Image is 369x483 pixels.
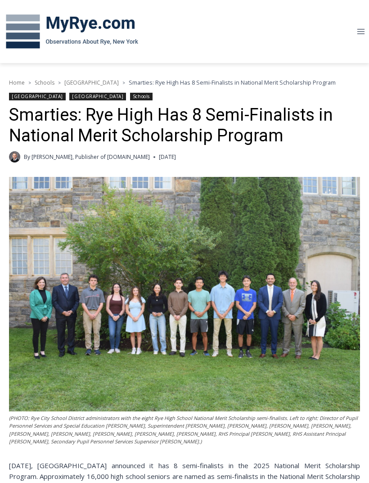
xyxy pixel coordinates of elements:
figcaption: (PHOTO: Rye City School District administrators with the eight Rye High School National Merit Sch... [9,414,360,446]
a: Schools [35,79,54,86]
a: [GEOGRAPHIC_DATA] [69,93,126,100]
nav: Breadcrumbs [9,78,360,87]
span: > [122,80,125,86]
span: Smarties: Rye High Has 8 Semi-Finalists in National Merit Scholarship Program [129,78,336,86]
h1: Smarties: Rye High Has 8 Semi-Finalists in National Merit Scholarship Program [9,105,360,146]
span: > [28,80,31,86]
a: [GEOGRAPHIC_DATA] [64,79,119,86]
button: Open menu [352,24,369,38]
a: [GEOGRAPHIC_DATA] [9,93,66,100]
a: Author image [9,151,20,163]
img: (PHOTO: Rye City School District administrators with the eight Rye High School National Merit Sch... [9,177,360,411]
span: By [24,153,30,161]
a: Home [9,79,25,86]
a: Schools [130,93,153,100]
span: > [58,80,61,86]
a: [PERSON_NAME], Publisher of [DOMAIN_NAME] [31,153,150,161]
time: [DATE] [159,153,176,161]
